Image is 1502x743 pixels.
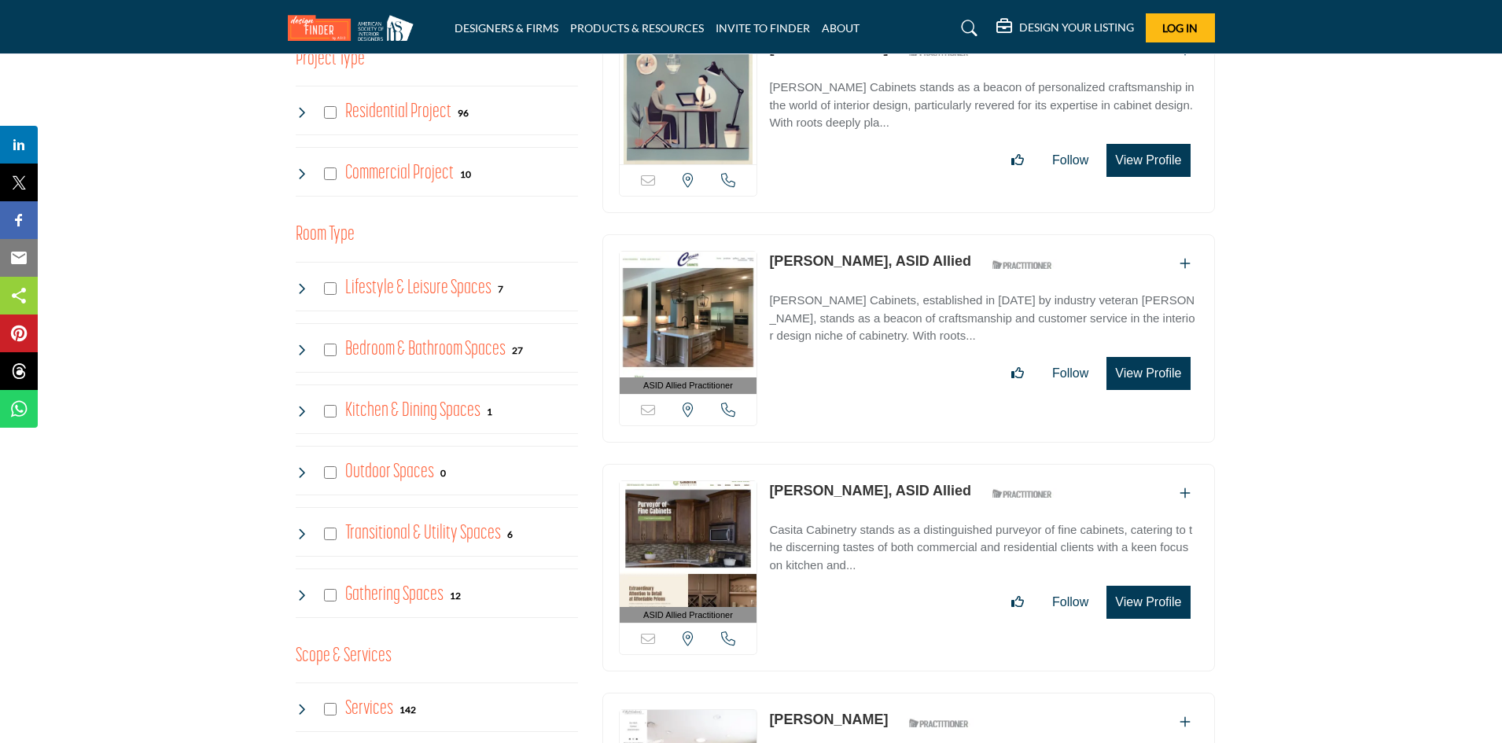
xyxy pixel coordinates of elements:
div: 10 Results For Commercial Project [460,167,471,181]
input: Select Residential Project checkbox [324,106,337,119]
div: 96 Results For Residential Project [458,105,469,120]
b: 1 [487,406,492,417]
div: 142 Results For Services [399,702,416,716]
div: 1 Results For Kitchen & Dining Spaces [487,404,492,418]
input: Select Kitchen & Dining Spaces checkbox [324,405,337,417]
h4: Gathering Spaces: Gathering Spaces [345,581,444,609]
h4: Commercial Project: Involve the design, construction, or renovation of spaces used for business p... [345,160,454,187]
span: Log In [1162,21,1198,35]
button: View Profile [1106,357,1190,390]
button: View Profile [1106,144,1190,177]
div: 27 Results For Bedroom & Bathroom Spaces [512,343,523,357]
button: Like listing [1001,145,1034,176]
img: Jared Hood, ASID Allied [620,481,757,607]
h4: Services: Interior and exterior spaces including lighting, layouts, furnishings, accessories, art... [345,695,393,723]
input: Select Lifestyle & Leisure Spaces checkbox [324,282,337,295]
a: [PERSON_NAME], ASID Allied [769,253,971,269]
button: Follow [1042,358,1099,389]
div: 6 Results For Transitional & Utility Spaces [507,527,513,541]
b: 10 [460,169,471,180]
a: Add To List [1180,715,1191,729]
a: ASID Allied Practitioner [620,481,757,623]
img: Victoria Caruso-Myers [620,39,757,164]
a: Add To List [1180,257,1191,270]
p: [PERSON_NAME] Cabinets, established in [DATE] by industry veteran [PERSON_NAME], stands as a beac... [769,292,1198,345]
a: ABOUT [822,21,860,35]
p: [PERSON_NAME] Cabinets stands as a beacon of personalized craftsmanship in the world of interior ... [769,79,1198,132]
h4: Transitional & Utility Spaces: Transitional & Utility Spaces [345,520,501,547]
a: ASID Allied Practitioner [620,252,757,394]
a: [PERSON_NAME] Cabinets, established in [DATE] by industry veteran [PERSON_NAME], stands as a beac... [769,282,1198,345]
h4: Kitchen & Dining Spaces: Kitchen & Dining Spaces [345,397,480,425]
b: 27 [512,345,523,356]
img: Site Logo [288,15,422,41]
h4: Lifestyle & Leisure Spaces: Lifestyle & Leisure Spaces [345,274,491,302]
div: 0 Results For Outdoor Spaces [440,465,446,480]
div: 7 Results For Lifestyle & Leisure Spaces [498,281,503,296]
button: Room Type [296,220,355,250]
p: Abigail Root-DeNigris, ASID Allied [769,251,971,272]
img: Abigail Root-DeNigris, ASID Allied [620,252,757,377]
img: ASID Qualified Practitioners Badge Icon [986,484,1057,504]
a: [PERSON_NAME] Cabinets stands as a beacon of personalized craftsmanship in the world of interior ... [769,69,1198,132]
a: Casita Cabinetry stands as a distinguished purveyor of fine cabinets, catering to the discerning ... [769,512,1198,575]
input: Select Gathering Spaces checkbox [324,589,337,601]
button: Like listing [1001,587,1034,618]
a: PRODUCTS & RESOURCES [570,21,704,35]
button: Follow [1042,587,1099,618]
h4: Bedroom & Bathroom Spaces: Bedroom & Bathroom Spaces [345,336,506,363]
img: ASID Qualified Practitioners Badge Icon [986,255,1057,274]
h5: DESIGN YOUR LISTING [1019,20,1134,35]
a: Add To List [1180,487,1191,500]
a: [PERSON_NAME], ASID Allied [769,483,971,498]
input: Select Outdoor Spaces checkbox [324,466,337,479]
span: ASID Allied Practitioner [643,609,733,622]
p: Casita Cabinetry stands as a distinguished purveyor of fine cabinets, catering to the discerning ... [769,521,1198,575]
span: ASID Allied Practitioner [643,379,733,392]
p: Suzi Lunt [769,709,888,730]
img: ASID Qualified Practitioners Badge Icon [903,713,974,733]
b: 6 [507,529,513,540]
h4: Outdoor Spaces: Outdoor Spaces [345,458,434,486]
div: 12 Results For Gathering Spaces [450,588,461,602]
button: View Profile [1106,586,1190,619]
b: 7 [498,284,503,295]
a: Search [946,16,988,41]
input: Select Transitional & Utility Spaces checkbox [324,528,337,540]
b: 142 [399,704,416,715]
input: Select Bedroom & Bathroom Spaces checkbox [324,344,337,356]
b: 0 [440,468,446,479]
a: [PERSON_NAME] [769,712,888,727]
h4: Residential Project: Types of projects range from simple residential renovations to highly comple... [345,98,451,126]
input: Select Commercial Project checkbox [324,167,337,180]
b: 96 [458,108,469,119]
button: Log In [1146,13,1215,42]
p: Jared Hood, ASID Allied [769,480,971,502]
a: DESIGNERS & FIRMS [455,21,558,35]
button: Like listing [1001,358,1034,389]
div: DESIGN YOUR LISTING [996,19,1134,38]
button: Scope & Services [296,642,392,671]
button: Project Type [296,45,365,75]
input: Select Services checkbox [324,703,337,715]
b: 12 [450,590,461,601]
button: Follow [1042,145,1099,176]
a: INVITE TO FINDER [716,21,810,35]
